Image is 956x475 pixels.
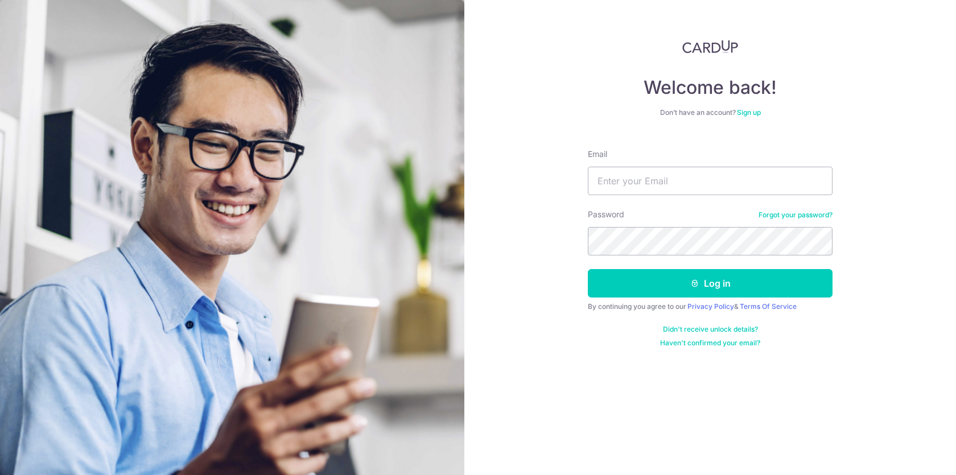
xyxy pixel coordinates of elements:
a: Forgot your password? [759,210,833,220]
div: Don’t have an account? [588,108,833,117]
input: Enter your Email [588,167,833,195]
a: Sign up [737,108,761,117]
a: Privacy Policy [687,302,734,311]
img: CardUp Logo [682,40,738,53]
label: Password [588,209,624,220]
a: Haven't confirmed your email? [660,338,760,348]
a: Didn't receive unlock details? [663,325,758,334]
label: Email [588,148,607,160]
button: Log in [588,269,833,298]
h4: Welcome back! [588,76,833,99]
a: Terms Of Service [740,302,797,311]
div: By continuing you agree to our & [588,302,833,311]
